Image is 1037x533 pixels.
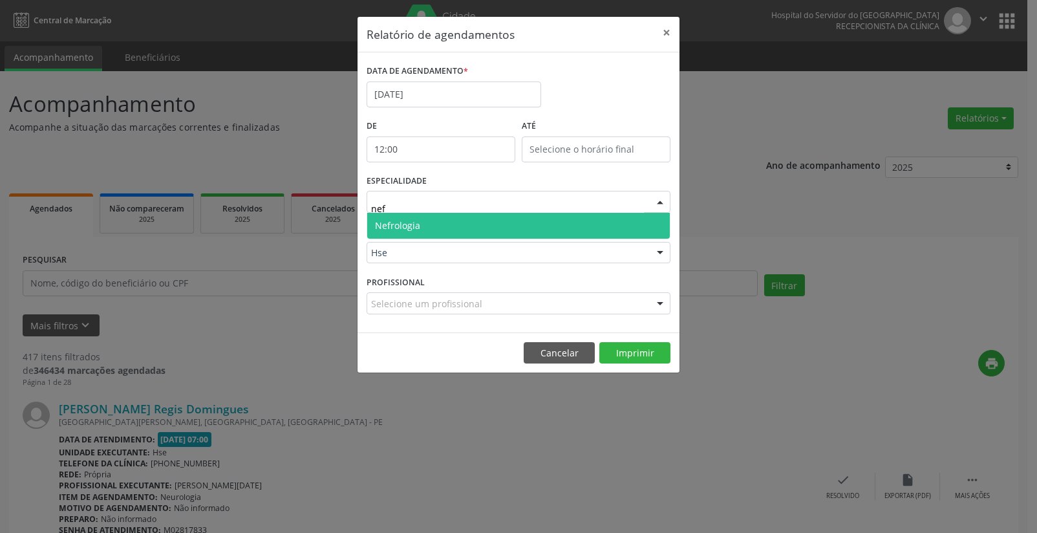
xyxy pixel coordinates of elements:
button: Imprimir [599,342,670,364]
span: Hse [371,246,644,259]
button: Close [654,17,679,49]
h5: Relatório de agendamentos [367,26,515,43]
input: Seleciona uma especialidade [371,195,644,221]
label: PROFISSIONAL [367,272,425,292]
label: ATÉ [522,116,670,136]
label: De [367,116,515,136]
button: Cancelar [524,342,595,364]
span: Selecione um profissional [371,297,482,310]
span: Nefrologia [375,219,420,232]
label: DATA DE AGENDAMENTO [367,61,468,82]
input: Selecione uma data ou intervalo [367,82,541,107]
label: ESPECIALIDADE [367,171,427,191]
input: Selecione o horário inicial [367,136,515,162]
input: Selecione o horário final [522,136,670,162]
